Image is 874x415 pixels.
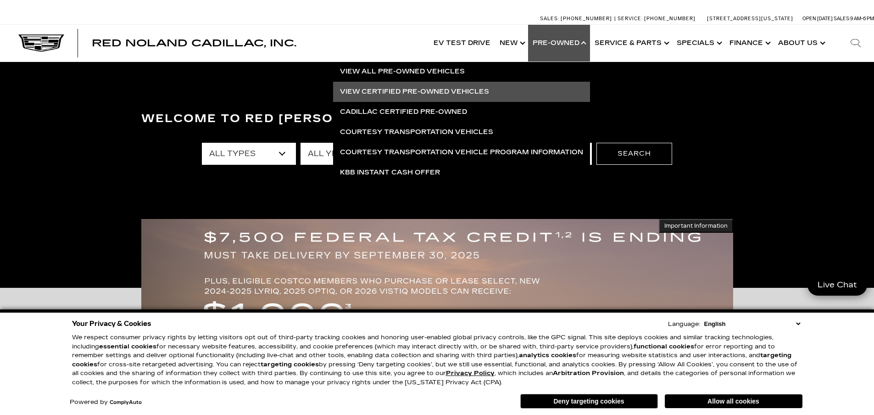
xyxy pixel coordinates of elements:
strong: analytics cookies [519,352,576,359]
a: ComplyAuto [110,400,142,405]
a: Service & Parts [590,25,672,62]
a: [STREET_ADDRESS][US_STATE] [707,16,793,22]
span: Live Chat [813,280,862,290]
a: View All Pre-Owned Vehicles [333,62,590,82]
strong: targeting cookies [72,352,791,368]
a: Pre-Owned [528,25,590,62]
a: Courtesy Transportation Vehicles [333,122,590,142]
span: Sales: [834,16,850,22]
select: Language Select [702,320,802,328]
a: View Certified Pre-Owned Vehicles [333,82,590,102]
a: New [495,25,528,62]
a: Sales: [PHONE_NUMBER] [540,16,614,21]
img: Cadillac Dark Logo with Cadillac White Text [18,34,64,52]
button: Deny targeting cookies [520,394,658,409]
span: Red Noland Cadillac, Inc. [92,38,296,49]
a: Red Noland Cadillac, Inc. [92,39,296,48]
strong: functional cookies [634,343,694,350]
div: Language: [668,321,700,327]
span: [PHONE_NUMBER] [561,16,612,22]
a: Cadillac Certified Pre-Owned [333,102,590,122]
span: Important Information [664,222,728,230]
h3: Welcome to Red [PERSON_NAME] Cadillac, Inc. [141,110,733,128]
div: Powered by [70,399,142,405]
a: Specials [672,25,725,62]
a: Service: [PHONE_NUMBER] [614,16,698,21]
span: [PHONE_NUMBER] [644,16,696,22]
strong: essential cookies [99,343,156,350]
a: KBB Instant Cash Offer [333,163,590,183]
select: Filter by year [301,143,395,165]
button: Allow all cookies [665,394,802,408]
a: EV Test Drive [429,25,495,62]
strong: targeting cookies [261,361,319,368]
button: Important Information [659,219,733,233]
a: Courtesy Transportation Vehicle Program Information [333,142,590,163]
span: Open [DATE] [802,16,833,22]
a: About Us [774,25,828,62]
strong: Arbitration Provision [553,370,624,377]
span: Sales: [540,16,559,22]
a: Live Chat [807,274,867,296]
span: Your Privacy & Cookies [72,317,151,330]
p: We respect consumer privacy rights by letting visitors opt out of third-party tracking cookies an... [72,333,802,387]
a: Finance [725,25,774,62]
select: Filter by type [202,143,296,165]
span: 9 AM-6 PM [850,16,874,22]
a: Privacy Policy [446,370,495,377]
button: Search [596,143,672,165]
span: Service: [618,16,643,22]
